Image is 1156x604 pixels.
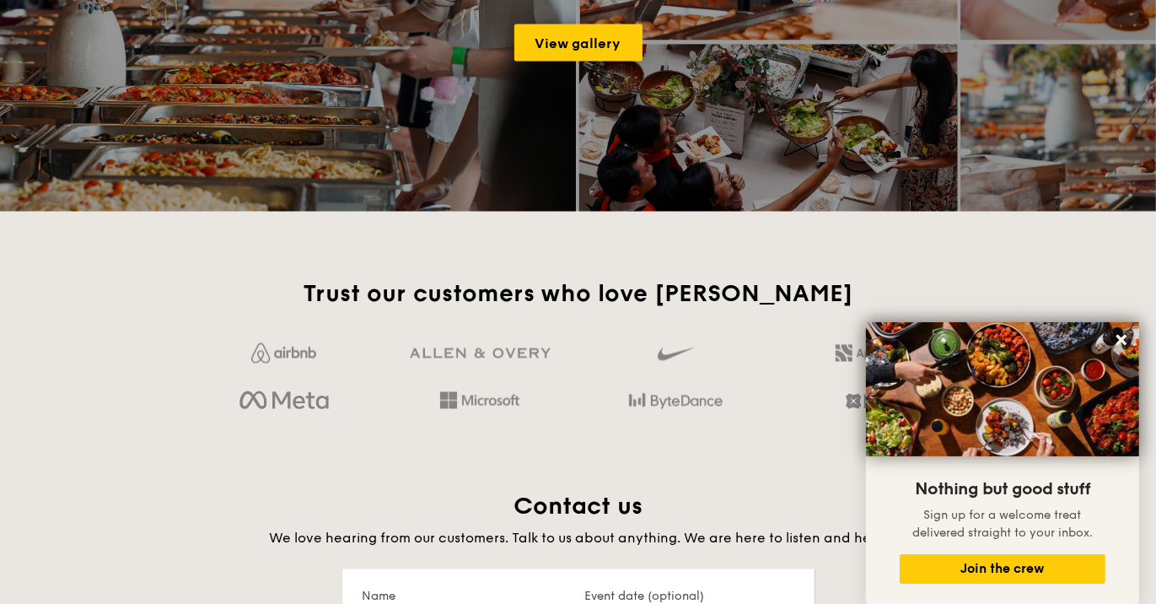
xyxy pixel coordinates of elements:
img: GRg3jHAAAAABJRU5ErkJggg== [410,348,551,359]
span: Contact us [513,493,643,521]
img: Hd4TfVa7bNwuIo1gAAAAASUVORK5CYII= [440,392,519,409]
span: We love hearing from our customers. Talk to us about anything. We are here to listen and help. [269,531,887,547]
h2: Trust our customers who love [PERSON_NAME] [193,279,963,310]
label: Name [363,590,572,604]
img: DSC07876-Edit02-Large.jpeg [866,322,1139,456]
img: 2L6uqdT+6BmeAFDfWP11wfMG223fXktMZIL+i+lTG25h0NjUBKOYhdW2Kn6T+C0Q7bASH2i+1JIsIulPLIv5Ss6l0e291fRVW... [836,345,908,362]
a: View gallery [514,24,643,62]
span: Sign up for a welcome treat delivered straight to your inbox. [912,508,1093,540]
img: gdlseuq06himwAAAABJRU5ErkJggg== [658,340,693,369]
img: bytedance.dc5c0c88.png [629,387,723,416]
button: Close [1108,326,1135,353]
label: Event date (optional) [585,590,794,604]
img: Jf4Dw0UUCKFd4aYAAAAASUVORK5CYII= [251,343,316,364]
span: Nothing but good stuff [915,479,1090,499]
img: dbs.a5bdd427.png [846,387,897,416]
button: Join the crew [900,554,1105,584]
img: meta.d311700b.png [239,387,328,416]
